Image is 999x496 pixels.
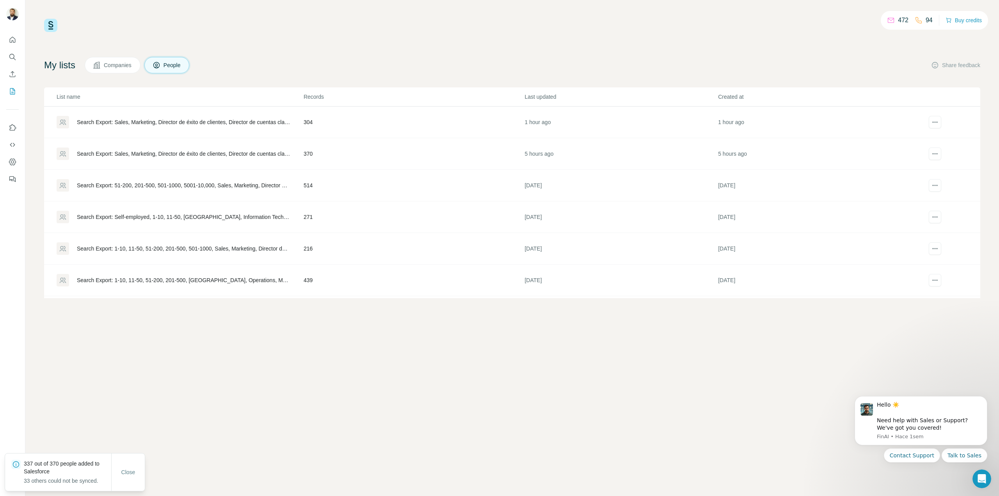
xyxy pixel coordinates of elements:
[524,107,718,138] td: 1 hour ago
[24,460,111,475] p: 337 out of 370 people added to Salesforce
[843,387,999,492] iframe: Intercom notifications mensaje
[77,181,290,189] div: Search Export: 51-200, 201-500, 501-1000, 5001-10,000, Sales, Marketing, Director de ventas, Jefe...
[926,16,933,25] p: 94
[6,8,19,20] img: Avatar
[44,19,57,32] img: Surfe Logo
[718,201,911,233] td: [DATE]
[972,469,991,488] iframe: Intercom live chat
[57,93,303,101] p: List name
[44,59,75,71] h4: My lists
[898,16,908,25] p: 472
[24,477,111,485] p: 33 others could not be synced.
[929,179,941,192] button: actions
[6,138,19,152] button: Use Surfe API
[929,274,941,286] button: actions
[77,118,290,126] div: Search Export: Sales, Marketing, Director de éxito de clientes, Director de cuentas clave, Direct...
[303,265,524,296] td: 439
[77,213,290,221] div: Search Export: Self-employed, 1-10, 11-50, [GEOGRAPHIC_DATA], Information Technology, Administrat...
[303,138,524,170] td: 370
[6,84,19,98] button: My lists
[121,468,135,476] span: Close
[524,93,717,101] p: Last updated
[946,15,982,26] button: Buy credits
[6,67,19,81] button: Enrich CSV
[304,93,524,101] p: Records
[77,276,290,284] div: Search Export: 1-10, 11-50, 51-200, 201-500, [GEOGRAPHIC_DATA], Operations, Marketing, Informatio...
[303,201,524,233] td: 271
[77,245,290,252] div: Search Export: 1-10, 11-50, 51-200, 201-500, 501-1000, Sales, Marketing, Director de éxito de cli...
[6,121,19,135] button: Use Surfe on LinkedIn
[524,233,718,265] td: [DATE]
[164,61,181,69] span: People
[104,61,132,69] span: Companies
[524,138,718,170] td: 5 hours ago
[718,170,911,201] td: [DATE]
[929,148,941,160] button: actions
[6,172,19,186] button: Feedback
[929,211,941,223] button: actions
[718,296,911,328] td: [DATE]
[718,107,911,138] td: 1 hour ago
[303,107,524,138] td: 304
[524,170,718,201] td: [DATE]
[718,138,911,170] td: 5 hours ago
[524,201,718,233] td: [DATE]
[718,233,911,265] td: [DATE]
[524,296,718,328] td: [DATE]
[303,233,524,265] td: 216
[303,170,524,201] td: 514
[6,33,19,47] button: Quick start
[6,155,19,169] button: Dashboard
[718,265,911,296] td: [DATE]
[718,93,911,101] p: Created at
[77,150,290,158] div: Search Export: Sales, Marketing, Director de éxito de clientes, Director de cuentas clave, Direct...
[931,61,980,69] button: Share feedback
[116,465,141,479] button: Close
[929,242,941,255] button: actions
[929,116,941,128] button: actions
[6,50,19,64] button: Search
[524,265,718,296] td: [DATE]
[303,296,524,328] td: 235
